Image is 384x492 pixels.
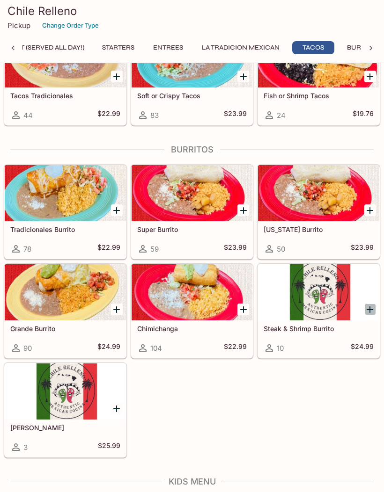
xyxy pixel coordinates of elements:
button: Add Fish or Shrimp Tacos [364,71,376,82]
h5: Tradicionales Burrito [10,225,120,233]
div: Tacos Tradicionales [5,31,126,87]
h5: Tacos Tradicionales [10,92,120,100]
span: 24 [277,111,286,120]
button: Add Soft or Crispy Tacos [237,71,249,82]
h5: [US_STATE] Burrito [264,225,374,233]
button: Add Chimichanga [237,304,249,315]
button: Entrees [147,41,189,54]
button: Add Mamamia Burrito [111,403,123,414]
button: Add Grande Burrito [111,304,123,315]
h5: $19.76 [353,109,374,121]
span: 104 [150,344,162,353]
div: Soft or Crispy Tacos [132,31,253,87]
a: Super Burrito59$23.99 [131,165,253,259]
a: Grande Burrito90$24.99 [4,264,126,358]
p: Pickup [7,21,30,30]
h5: Grande Burrito [10,325,120,333]
h5: $23.99 [224,109,247,121]
h5: Soft or Crispy Tacos [137,92,247,100]
div: Steak & Shrimp Burrito [258,264,379,320]
h5: Steak & Shrimp Burrito [264,325,374,333]
a: Tacos Tradicionales44$22.99 [4,31,126,125]
h5: Chimichanga [137,325,247,333]
button: Add California Burrito [364,204,376,216]
a: [PERSON_NAME]3$25.99 [4,363,126,457]
button: Add Steak & Shrimp Burrito [364,304,376,315]
div: Mamamia Burrito [5,363,126,420]
div: Grande Burrito [5,264,126,320]
div: Chimichanga [132,264,253,320]
h5: $22.99 [224,342,247,354]
div: Super Burrito [132,165,253,221]
button: Add Tradicionales Burrito [111,204,123,216]
button: Add Tacos Tradicionales [111,71,123,82]
h3: Chile Relleno [7,4,377,18]
div: Fish or Shrimp Tacos [258,31,379,87]
div: California Burrito [258,165,379,221]
span: 59 [150,245,159,253]
h5: [PERSON_NAME] [10,424,120,432]
h5: $24.99 [97,342,120,354]
button: Starters [97,41,140,54]
span: 50 [277,245,285,253]
a: Fish or Shrimp Tacos24$19.76 [258,31,380,125]
h5: Fish or Shrimp Tacos [264,92,374,100]
div: Tradicionales Burrito [5,165,126,221]
a: Steak & Shrimp Burrito10$24.99 [258,264,380,358]
h4: Burritos [4,145,380,155]
h5: $23.99 [351,243,374,254]
button: La Tradicion Mexican [197,41,285,54]
span: 10 [277,344,284,353]
h4: Kids Menu [4,477,380,487]
h5: Super Burrito [137,225,247,233]
button: Change Order Type [38,18,103,33]
button: Tacos [292,41,334,54]
a: [US_STATE] Burrito50$23.99 [258,165,380,259]
span: 78 [23,245,31,253]
a: Tradicionales Burrito78$22.99 [4,165,126,259]
h5: $25.99 [98,441,120,453]
h5: $22.99 [97,243,120,254]
a: Chimichanga104$22.99 [131,264,253,358]
button: Add Super Burrito [237,204,249,216]
span: 44 [23,111,33,120]
span: 3 [23,443,28,452]
span: 83 [150,111,159,120]
h5: $22.99 [97,109,120,121]
h5: $24.99 [351,342,374,354]
a: Soft or Crispy Tacos83$23.99 [131,31,253,125]
span: 90 [23,344,32,353]
h5: $23.99 [224,243,247,254]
